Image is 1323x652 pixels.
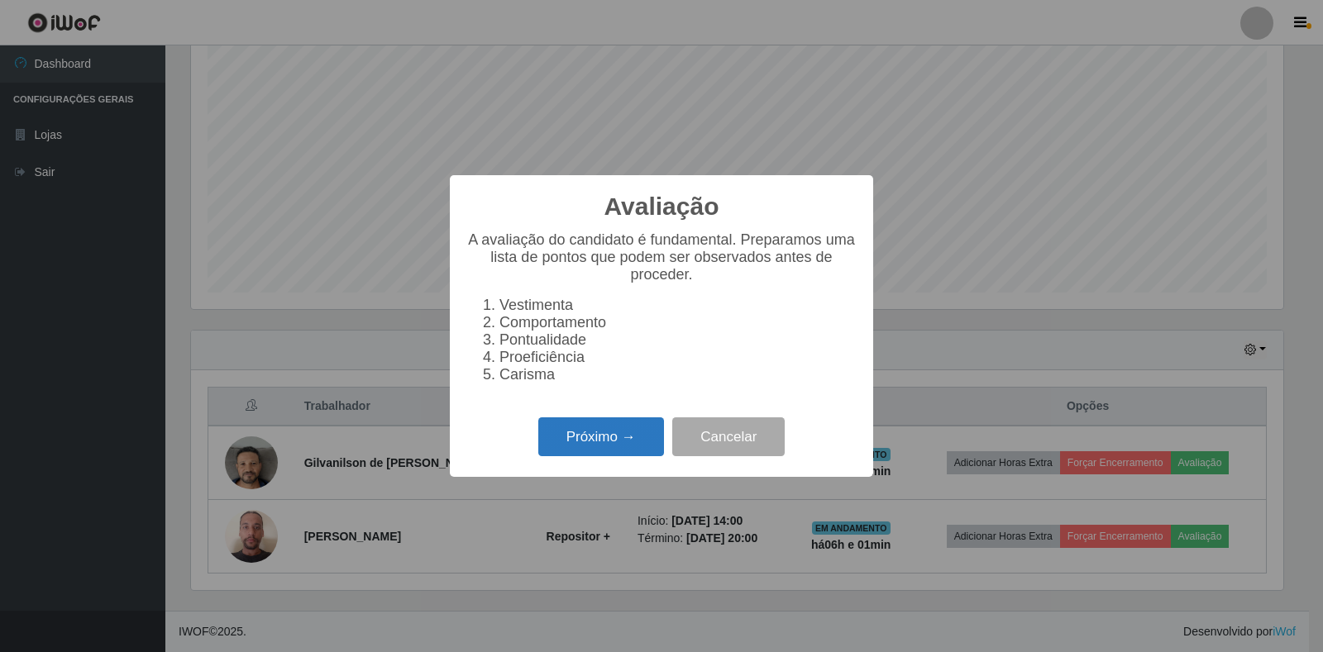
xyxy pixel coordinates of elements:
[499,331,857,349] li: Pontualidade
[499,314,857,331] li: Comportamento
[466,231,857,283] p: A avaliação do candidato é fundamental. Preparamos uma lista de pontos que podem ser observados a...
[538,417,664,456] button: Próximo →
[499,297,857,314] li: Vestimenta
[672,417,785,456] button: Cancelar
[499,349,857,366] li: Proeficiência
[499,366,857,383] li: Carisma
[604,192,719,221] h2: Avaliação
